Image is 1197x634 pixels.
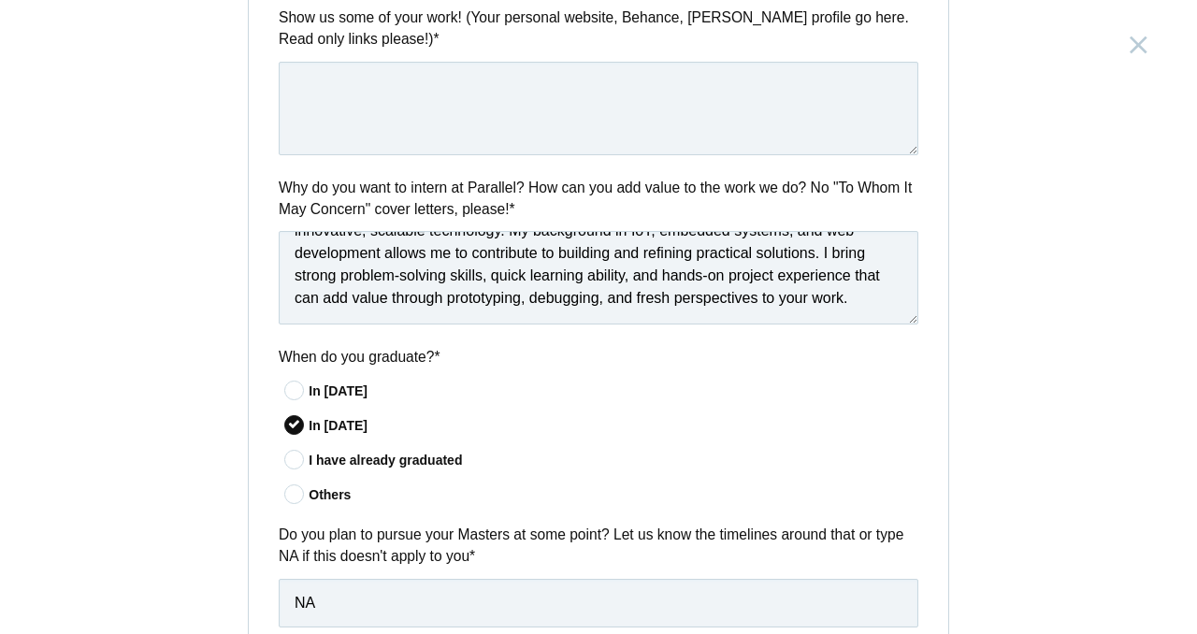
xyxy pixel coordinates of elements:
[309,451,918,470] div: I have already graduated
[279,7,918,50] label: Show us some of your work! (Your personal website, Behance, [PERSON_NAME] profile go here. Read o...
[279,177,918,221] label: Why do you want to intern at Parallel? How can you add value to the work we do? No "To Whom It Ma...
[309,382,918,401] div: In [DATE]
[279,524,918,568] label: Do you plan to pursue your Masters at some point? Let us know the timelines around that or type N...
[279,346,918,367] label: When do you graduate?
[309,416,918,436] div: In [DATE]
[309,485,918,505] div: Others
